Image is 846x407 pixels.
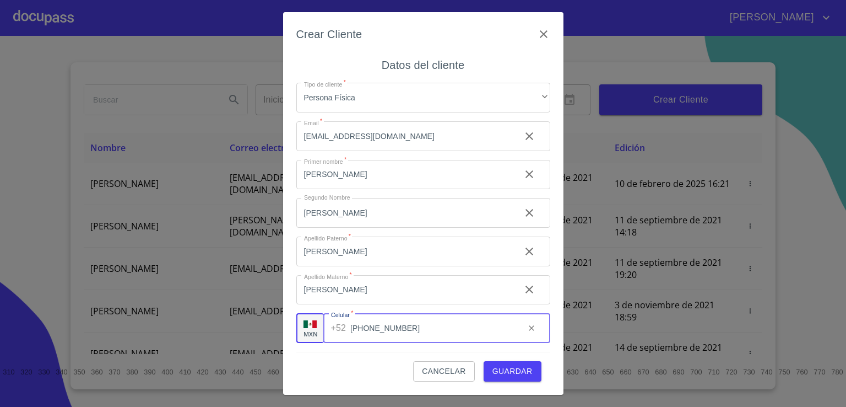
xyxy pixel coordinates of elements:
p: MXN [303,330,318,338]
p: +52 [331,322,346,335]
button: clear input [516,238,543,265]
button: clear input [516,276,543,303]
button: clear input [516,200,543,226]
div: Persona Física [296,83,550,113]
button: clear input [516,161,543,188]
button: Cancelar [413,361,474,382]
img: R93DlvwvvjP9fbrDwZeCRYBHk45OWMq+AAOlFVsxT89f82nwPLnD58IP7+ANJEaWYhP0Tx8kkA0WlQMPQsAAgwAOmBj20AXj6... [303,320,317,328]
h6: Crear Cliente [296,25,362,43]
button: Guardar [484,361,541,382]
button: clear input [516,123,543,149]
span: Cancelar [422,365,465,378]
h6: Datos del cliente [382,56,464,74]
button: clear input [520,317,543,339]
span: Guardar [492,365,533,378]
